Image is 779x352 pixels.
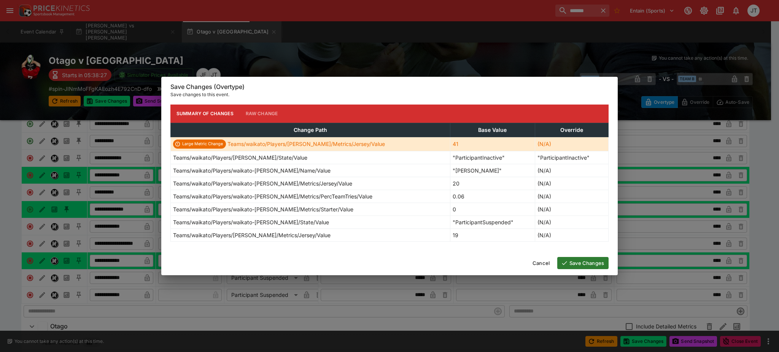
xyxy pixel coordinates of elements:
[557,257,609,269] button: Save Changes
[535,190,608,203] td: (N/A)
[173,192,372,200] p: Teams/waikato/Players/waikato-[PERSON_NAME]/Metrics/PercTeamTries/Value
[535,203,608,216] td: (N/A)
[535,216,608,228] td: (N/A)
[450,164,535,177] td: "[PERSON_NAME]"
[173,205,353,213] p: Teams/waikato/Players/waikato-[PERSON_NAME]/Metrics/Starter/Value
[535,137,608,151] td: (N/A)
[170,91,609,98] p: Save changes to this event.
[170,83,609,91] h6: Save Changes (Overtype)
[173,166,331,174] p: Teams/waikato/Players/waikato-[PERSON_NAME]/Name/Value
[450,190,535,203] td: 0.06
[528,257,554,269] button: Cancel
[450,137,535,151] td: 41
[173,218,329,226] p: Teams/waikato/Players/waikato-[PERSON_NAME]/State/Value
[450,203,535,216] td: 0
[535,228,608,241] td: (N/A)
[535,123,608,137] th: Override
[240,105,284,123] button: Raw Change
[450,177,535,190] td: 20
[535,151,608,164] td: "ParticipantInactive"
[450,151,535,164] td: "ParticipantInactive"
[450,216,535,228] td: "ParticipantSuspended"
[173,179,352,187] p: Teams/waikato/Players/waikato-[PERSON_NAME]/Metrics/Jersey/Value
[535,177,608,190] td: (N/A)
[535,164,608,177] td: (N/A)
[450,228,535,241] td: 19
[227,140,385,148] p: Teams/waikato/Players/[PERSON_NAME]/Metrics/Jersey/Value
[170,105,240,123] button: Summary of Changes
[450,123,535,137] th: Base Value
[179,141,226,147] span: Large Metric Change
[173,231,331,239] p: Teams/waikato/Players/[PERSON_NAME]/Metrics/Jersey/Value
[173,154,307,162] p: Teams/waikato/Players/[PERSON_NAME]/State/Value
[171,123,450,137] th: Change Path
